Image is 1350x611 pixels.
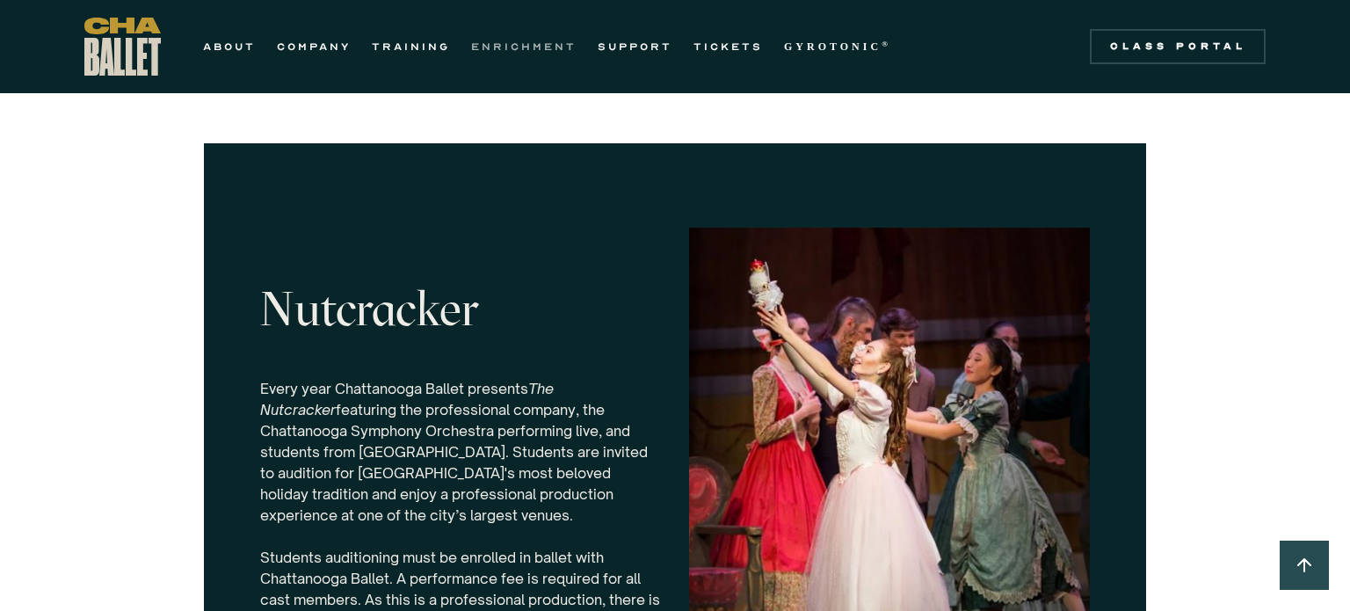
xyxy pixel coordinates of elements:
[598,36,672,57] a: SUPPORT
[1100,40,1255,54] div: Class Portal
[372,36,450,57] a: TRAINING
[277,36,351,57] a: COMPANY
[1090,29,1266,64] a: Class Portal
[260,283,661,336] h4: Nutcracker
[471,36,577,57] a: ENRICHMENT
[84,18,161,76] a: home
[693,36,763,57] a: TICKETS
[784,36,891,57] a: GYROTONIC®
[882,40,891,48] sup: ®
[203,36,256,57] a: ABOUT
[784,40,882,53] strong: GYROTONIC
